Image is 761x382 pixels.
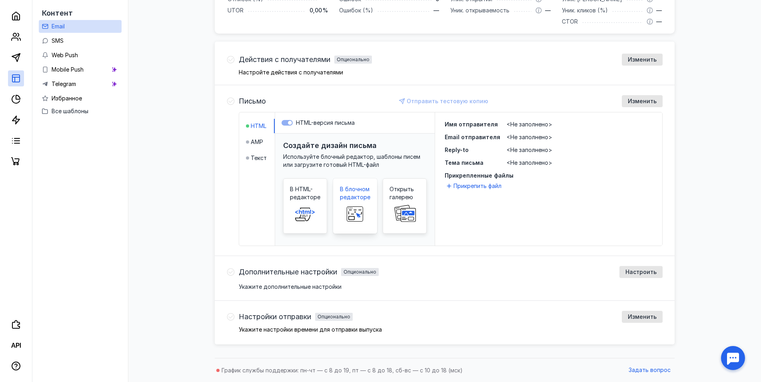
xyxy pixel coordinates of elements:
span: Избранное [52,95,82,102]
span: — [656,6,662,14]
h4: Действия с получателямиОпционально [239,56,372,64]
span: Задать вопрос [629,367,671,374]
a: SMS [39,34,122,47]
span: Текст [251,154,267,162]
span: <Не заполнено> [507,121,552,128]
span: Дополнительные настройки [239,268,337,276]
button: Изменить [622,95,663,107]
span: — [545,6,551,14]
span: Reply-to [445,146,469,153]
span: Прикрепить файл [453,182,501,190]
span: SMS [52,37,64,44]
span: Тема письма [445,159,483,166]
span: Mobile Push [52,66,84,73]
a: Telegram [39,78,122,90]
div: Опционально [337,57,370,62]
span: График службы поддержки: пн-чт — с 8 до 19, пт — с 8 до 18, сб-вс — с 10 до 18 (мск) [222,367,463,374]
span: Контент [42,9,73,17]
span: Изменить [628,56,657,63]
span: Настройки отправки [239,313,311,321]
span: CTOR [562,18,578,25]
button: Все шаблоны [42,105,118,118]
span: <Не заполнено> [507,134,552,140]
div: Опционально [318,314,350,319]
span: Изменить [628,314,657,320]
a: Избранное [39,92,122,105]
p: Укажите настройки времени для отправки выпуска [239,327,663,332]
span: Email [52,23,65,30]
a: Web Push [39,49,122,62]
h4: Письмо [239,97,266,105]
span: В блочном редакторе [340,185,370,201]
button: Изменить [622,54,663,66]
span: Telegram [52,80,76,87]
span: Прикрепленные файлы [445,172,653,180]
button: Изменить [622,311,663,323]
span: Открыть галерею [389,185,420,201]
h3: Создайте дизайн письма [283,141,377,150]
span: — [433,6,439,14]
span: Действия с получателями [239,56,330,64]
span: <Не заполнено> [507,146,552,153]
p: Настройте действия с получателями [239,70,663,75]
span: Уник. кликов (%) [562,7,608,14]
span: HTML-версия письма [296,119,355,126]
span: Изменить [628,98,657,105]
h4: Дополнительные настройкиОпционально [239,268,379,276]
span: В HTML-редакторе [290,185,320,201]
span: Все шаблоны [52,108,88,114]
span: Email отправителя [445,134,500,140]
span: Ошибок (%) [339,7,373,14]
div: Укажите дополнительные настройки [239,283,663,291]
span: Уник. открываемость [450,7,509,14]
span: Настроить [625,269,657,276]
span: HTML [251,122,266,130]
span: AMP [251,138,263,146]
a: Email [39,20,122,33]
button: Задать вопрос [625,364,675,376]
button: Прикрепить файл [445,181,505,191]
span: <Не заполнено> [507,159,552,166]
span: 0,00 % [310,6,328,14]
span: — [656,18,662,26]
div: Опционально [344,270,376,274]
span: Имя отправителя [445,121,498,128]
button: Настроить [619,266,663,278]
h4: Настройки отправкиОпционально [239,313,353,321]
span: Web Push [52,52,78,58]
span: Используйте блочный редактор, шаблоны писем или загрузите готовый HTML-файл [283,153,420,168]
span: UTOR [228,7,244,14]
a: Mobile Push [39,63,122,76]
